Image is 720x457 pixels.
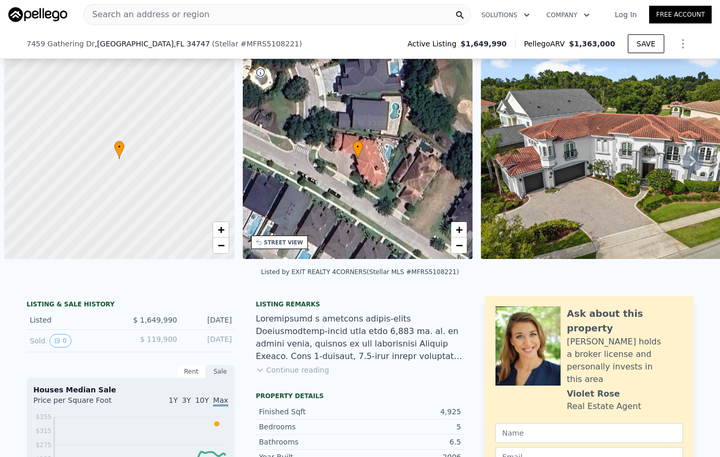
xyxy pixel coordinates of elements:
[195,396,209,404] span: 10Y
[114,141,125,159] div: •
[185,315,232,325] div: [DATE]
[569,40,615,48] span: $1,363,000
[182,396,191,404] span: 3Y
[213,222,229,238] a: Zoom in
[206,365,235,378] div: Sale
[602,9,649,20] a: Log In
[259,422,360,432] div: Bedrooms
[33,385,228,395] div: Houses Median Sale
[495,423,683,443] input: Name
[649,6,712,23] a: Free Account
[256,313,464,363] div: Loremipsumd s ametcons adipis-elits Doeiusmodtemp-incid utla etdo 6,883 ma. al. en admini venia, ...
[27,300,235,311] div: LISTING & SALE HISTORY
[261,268,459,276] div: Listed by EXIT REALTY 4CORNERS (Stellar MLS #MFRS5108221)
[35,413,52,421] tspan: $355
[217,239,224,252] span: −
[360,406,461,417] div: 4,925
[177,365,206,378] div: Rent
[8,7,67,22] img: Pellego
[567,336,683,386] div: [PERSON_NAME] holds a broker license and personally invests in this area
[451,222,467,238] a: Zoom in
[524,39,569,49] span: Pellego ARV
[451,238,467,253] a: Zoom out
[473,6,538,24] button: Solutions
[407,39,461,49] span: Active Listing
[360,422,461,432] div: 5
[256,392,464,400] div: Property details
[264,239,303,246] div: STREET VIEW
[49,334,71,348] button: View historical data
[169,396,178,404] span: 1Y
[213,396,228,406] span: Max
[259,406,360,417] div: Finished Sqft
[567,388,620,400] div: Violet Rose
[133,316,177,324] span: $ 1,649,990
[84,8,209,21] span: Search an address or region
[240,40,299,48] span: # MFRS5108221
[217,223,224,236] span: +
[456,239,463,252] span: −
[30,315,122,325] div: Listed
[353,142,363,152] span: •
[259,437,360,447] div: Bathrooms
[567,306,683,336] div: Ask about this property
[33,395,131,412] div: Price per Square Foot
[212,39,302,49] div: ( )
[30,334,122,348] div: Sold
[95,39,210,49] span: , [GEOGRAPHIC_DATA]
[628,34,664,53] button: SAVE
[215,40,238,48] span: Stellar
[256,300,464,308] div: Listing remarks
[256,365,329,375] button: Continue reading
[360,437,461,447] div: 6.5
[538,6,598,24] button: Company
[353,141,363,159] div: •
[461,39,507,49] span: $1,649,990
[27,39,95,49] span: 7459 Gathering Dr
[140,335,177,343] span: $ 119,900
[673,33,693,54] button: Show Options
[35,441,52,449] tspan: $275
[35,427,52,435] tspan: $315
[213,238,229,253] a: Zoom out
[185,334,232,348] div: [DATE]
[456,223,463,236] span: +
[114,142,125,152] span: •
[567,400,641,413] div: Real Estate Agent
[174,40,210,48] span: , FL 34747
